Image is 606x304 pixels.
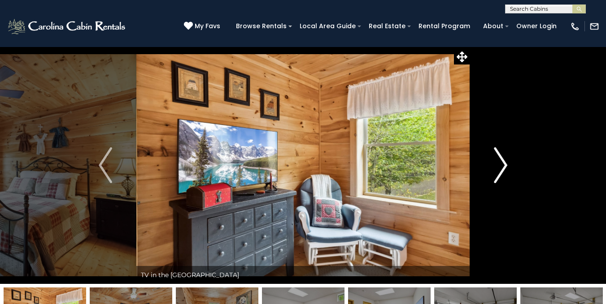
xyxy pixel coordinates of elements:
[589,21,599,31] img: mail-regular-white.png
[99,147,112,183] img: arrow
[494,147,507,183] img: arrow
[512,19,561,33] a: Owner Login
[295,19,360,33] a: Local Area Guide
[414,19,475,33] a: Rental Program
[231,19,291,33] a: Browse Rentals
[184,21,222,31] a: My Favs
[195,21,220,31] span: My Favs
[74,47,136,284] button: Previous
[570,21,580,31] img: phone-regular-white.png
[470,47,532,284] button: Next
[7,17,128,35] img: White-1-2.png
[479,19,508,33] a: About
[136,266,470,284] div: TV in the [GEOGRAPHIC_DATA]
[364,19,410,33] a: Real Estate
